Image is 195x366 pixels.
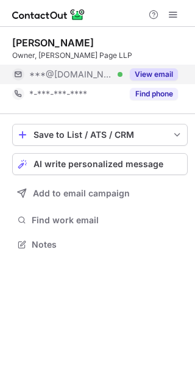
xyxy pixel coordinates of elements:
button: Add to email campaign [12,182,188,204]
span: Find work email [32,215,183,226]
div: [PERSON_NAME] [12,37,94,49]
div: Save to List / ATS / CRM [34,130,166,140]
span: Add to email campaign [33,188,130,198]
button: Find work email [12,212,188,229]
button: Reveal Button [130,88,178,100]
span: Notes [32,239,183,250]
button: AI write personalized message [12,153,188,175]
button: save-profile-one-click [12,124,188,146]
button: Notes [12,236,188,253]
img: ContactOut v5.3.10 [12,7,85,22]
span: ***@[DOMAIN_NAME] [29,69,113,80]
span: AI write personalized message [34,159,163,169]
div: Owner, [PERSON_NAME] Page LLP [12,50,188,61]
button: Reveal Button [130,68,178,81]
